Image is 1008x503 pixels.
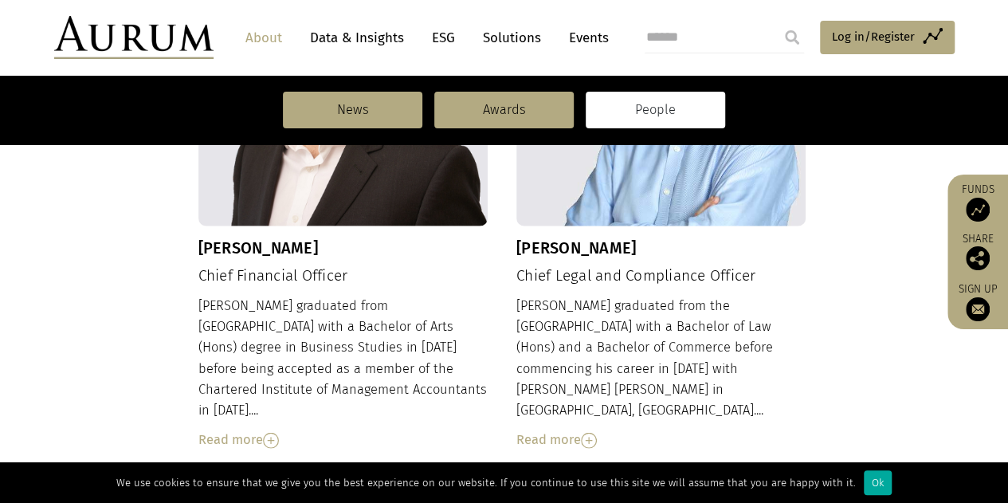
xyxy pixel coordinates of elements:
[54,16,214,59] img: Aurum
[586,92,725,128] a: People
[302,23,412,53] a: Data & Insights
[516,267,806,285] h4: Chief Legal and Compliance Officer
[966,246,990,270] img: Share this post
[516,296,806,451] div: [PERSON_NAME] graduated from the [GEOGRAPHIC_DATA] with a Bachelor of Law (Hons) and a Bachelor o...
[561,23,609,53] a: Events
[198,430,488,450] div: Read more
[955,183,1000,222] a: Funds
[516,238,806,257] h3: [PERSON_NAME]
[776,22,808,53] input: Submit
[955,234,1000,270] div: Share
[198,238,488,257] h3: [PERSON_NAME]
[424,23,463,53] a: ESG
[966,297,990,321] img: Sign up to our newsletter
[237,23,290,53] a: About
[966,198,990,222] img: Access Funds
[263,433,279,449] img: Read More
[820,21,955,54] a: Log in/Register
[283,92,422,128] a: News
[475,23,549,53] a: Solutions
[832,27,915,46] span: Log in/Register
[864,470,892,495] div: Ok
[198,296,488,451] div: [PERSON_NAME] graduated from [GEOGRAPHIC_DATA] with a Bachelor of Arts (Hons) degree in Business ...
[955,282,1000,321] a: Sign up
[516,430,806,450] div: Read more
[434,92,574,128] a: Awards
[198,267,488,285] h4: Chief Financial Officer
[581,433,597,449] img: Read More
